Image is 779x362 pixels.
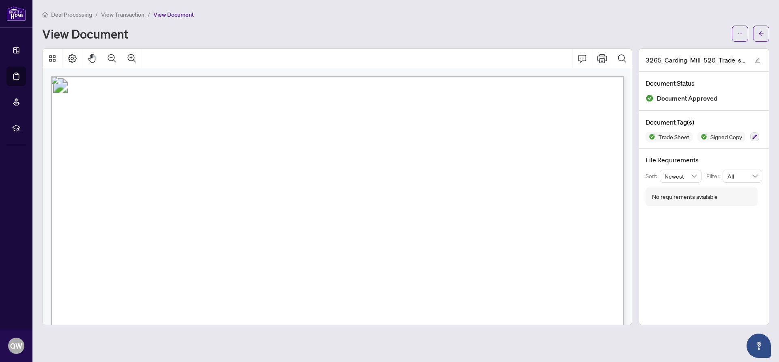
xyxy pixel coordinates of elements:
h4: Document Status [646,78,762,88]
h1: View Document [42,27,128,40]
span: All [727,170,757,182]
span: arrow-left [758,31,764,37]
span: Trade Sheet [655,134,693,140]
li: / [95,10,98,19]
p: Filter: [706,172,723,181]
span: Newest [665,170,697,182]
span: edit [755,58,760,63]
span: QW [10,340,22,351]
span: home [42,12,48,17]
p: Sort: [646,172,660,181]
h4: File Requirements [646,155,762,165]
li: / [148,10,150,19]
img: Document Status [646,94,654,102]
span: View Transaction [101,11,144,18]
span: 3265_Carding_Mill_520_Trade_sheet-1.pdf [646,55,747,65]
span: View Document [153,11,194,18]
span: ellipsis [737,31,743,37]
img: logo [6,6,26,21]
button: Open asap [747,334,771,358]
img: Status Icon [697,132,707,142]
div: No requirements available [652,192,718,201]
span: Signed Copy [707,134,745,140]
span: Document Approved [657,93,718,104]
h4: Document Tag(s) [646,117,762,127]
span: Deal Processing [51,11,92,18]
img: Status Icon [646,132,655,142]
